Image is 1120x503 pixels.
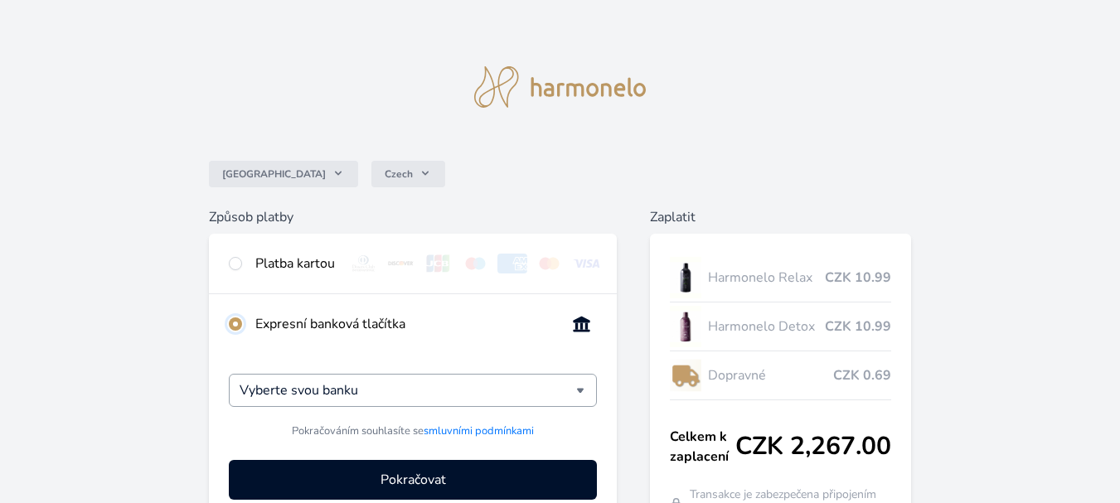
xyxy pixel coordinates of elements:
[222,167,326,181] span: [GEOGRAPHIC_DATA]
[229,374,597,407] div: Vyberte svou banku
[708,365,833,385] span: Dopravné
[423,254,453,273] img: jcb.svg
[371,161,445,187] button: Czech
[255,314,553,334] div: Expresní banková tlačítka
[833,365,891,385] span: CZK 0.69
[534,254,565,273] img: mc.svg
[708,268,825,288] span: Harmonelo Relax
[424,423,534,438] a: smluvními podmínkami
[292,423,534,439] span: Pokračováním souhlasíte se
[670,427,735,467] span: Celkem k zaplacení
[385,254,416,273] img: discover.svg
[735,432,891,462] span: CZK 2,267.00
[474,66,647,108] img: logo.svg
[650,207,911,227] h6: Zaplatit
[209,207,617,227] h6: Způsob platby
[381,470,446,490] span: Pokračovat
[571,254,602,273] img: visa.svg
[497,254,528,273] img: amex.svg
[255,254,335,273] div: Platba kartou
[708,317,825,336] span: Harmonelo Detox
[825,317,891,336] span: CZK 10.99
[385,167,413,181] span: Czech
[229,460,597,500] button: Pokračovat
[240,380,576,400] input: Hledat...
[566,314,597,334] img: onlineBanking_CZ.svg
[348,254,379,273] img: diners.svg
[670,306,701,347] img: DETOX_se_stinem_x-lo.jpg
[670,355,701,396] img: delivery-lo.png
[825,268,891,288] span: CZK 10.99
[670,257,701,298] img: CLEAN_RELAX_se_stinem_x-lo.jpg
[460,254,491,273] img: maestro.svg
[209,161,358,187] button: [GEOGRAPHIC_DATA]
